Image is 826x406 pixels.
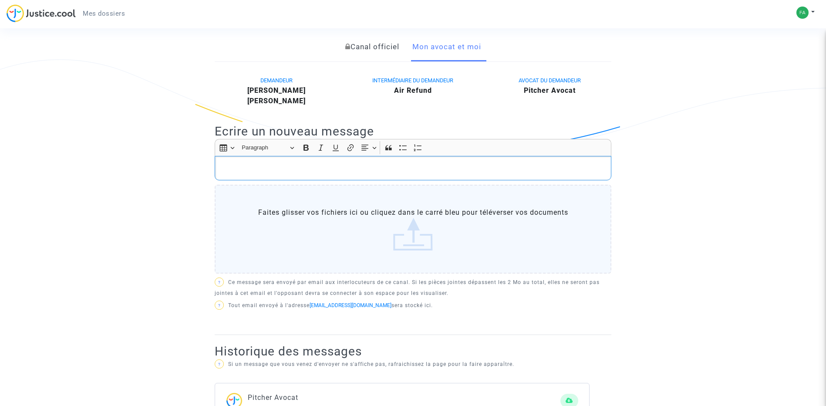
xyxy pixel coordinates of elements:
span: AVOCAT DU DEMANDEUR [519,77,581,84]
a: Mes dossiers [76,7,132,20]
span: DEMANDEUR [260,77,293,84]
span: INTERMÉDIAIRE DU DEMANDEUR [372,77,453,84]
span: Paragraph [242,142,287,153]
h2: Historique des messages [215,344,611,359]
b: Air Refund [394,86,432,95]
b: [PERSON_NAME] [247,86,306,95]
div: Editor toolbar [215,139,611,156]
span: ? [218,303,221,308]
p: Pitcher Avocat [248,392,560,403]
p: Ce message sera envoyé par email aux interlocuteurs de ce canal. Si les pièces jointes dépassent ... [215,277,611,299]
p: Si un message que vous venez d'envoyer ne s'affiche pas, rafraichissez la page pour la faire appa... [215,359,611,370]
b: [PERSON_NAME] [247,97,306,105]
a: Canal officiel [345,33,399,61]
span: ? [218,362,221,367]
a: Mon avocat et moi [412,33,481,61]
img: jc-logo.svg [7,4,76,22]
p: Tout email envoyé à l'adresse sera stocké ici. [215,300,611,311]
img: 00e089ca41edda03b62ccf725f2bbf51 [796,7,809,19]
div: Rich Text Editor, main [215,156,611,180]
span: ? [218,280,221,285]
a: [EMAIL_ADDRESS][DOMAIN_NAME] [310,302,391,308]
button: Paragraph [238,141,298,155]
h2: Ecrire un nouveau message [215,124,611,139]
span: Mes dossiers [83,10,125,17]
b: Pitcher Avocat [524,86,576,95]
